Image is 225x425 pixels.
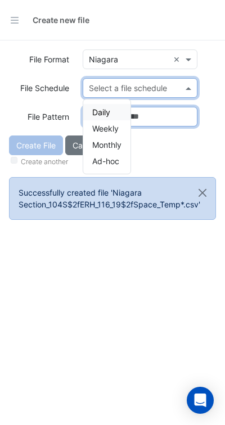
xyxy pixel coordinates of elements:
span: Daily [92,107,110,117]
label: File Schedule [20,78,69,98]
ngb-alert: Successfully created file 'Niagara Section_104S$2fERH_116_19$2fSpace_Temp*.csv' [9,177,216,220]
span: Monthly [92,140,121,150]
ng-dropdown-panel: Options list [83,99,131,174]
span: Weekly [92,124,119,133]
button: Cancel [65,135,105,155]
div: Open Intercom Messenger [187,387,214,414]
span: Clear [173,53,183,65]
div: Create new file [33,14,89,26]
label: Create another [21,157,68,167]
span: Ad-hoc [92,156,119,166]
button: Close [190,178,215,208]
label: File Pattern [28,107,69,126]
label: File Format [29,49,69,69]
